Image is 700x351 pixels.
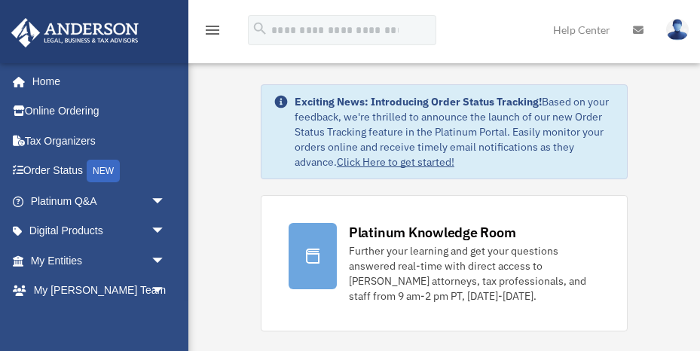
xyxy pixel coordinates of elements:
[11,186,188,216] a: Platinum Q&Aarrow_drop_down
[337,155,454,169] a: Click Here to get started!
[11,126,188,156] a: Tax Organizers
[252,20,268,37] i: search
[295,95,542,108] strong: Exciting News: Introducing Order Status Tracking!
[11,216,188,246] a: Digital Productsarrow_drop_down
[151,246,181,276] span: arrow_drop_down
[151,216,181,247] span: arrow_drop_down
[11,96,188,127] a: Online Ordering
[7,18,143,47] img: Anderson Advisors Platinum Portal
[203,21,222,39] i: menu
[261,195,628,331] a: Platinum Knowledge Room Further your learning and get your questions answered real-time with dire...
[11,156,188,187] a: Order StatusNEW
[11,66,181,96] a: Home
[203,26,222,39] a: menu
[349,223,516,242] div: Platinum Knowledge Room
[11,246,188,276] a: My Entitiesarrow_drop_down
[666,19,689,41] img: User Pic
[87,160,120,182] div: NEW
[295,94,615,169] div: Based on your feedback, we're thrilled to announce the launch of our new Order Status Tracking fe...
[151,276,181,307] span: arrow_drop_down
[349,243,600,304] div: Further your learning and get your questions answered real-time with direct access to [PERSON_NAM...
[11,276,188,306] a: My [PERSON_NAME] Teamarrow_drop_down
[151,186,181,217] span: arrow_drop_down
